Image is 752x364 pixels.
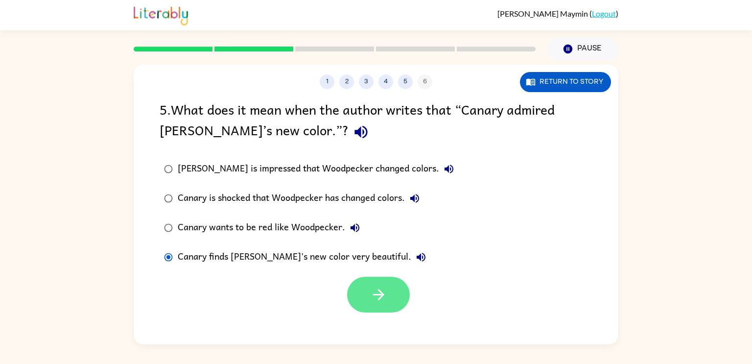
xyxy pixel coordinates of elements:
button: 4 [378,74,393,89]
button: [PERSON_NAME] is impressed that Woodpecker changed colors. [439,159,459,179]
button: 3 [359,74,374,89]
div: ( ) [497,9,618,18]
div: 5 . What does it mean when the author writes that “Canary admired [PERSON_NAME]’s new color.”? [160,99,592,145]
div: Canary finds [PERSON_NAME]'s new color very beautiful. [178,247,431,267]
button: Canary is shocked that Woodpecker has changed colors. [405,189,424,208]
button: 2 [339,74,354,89]
img: Literably [134,4,188,25]
button: Canary wants to be red like Woodpecker. [345,218,365,238]
span: [PERSON_NAME] Maymin [497,9,589,18]
button: Pause [547,38,618,60]
button: 1 [320,74,334,89]
a: Logout [592,9,616,18]
div: Canary is shocked that Woodpecker has changed colors. [178,189,424,208]
button: Return to story [520,72,611,92]
button: Canary finds [PERSON_NAME]'s new color very beautiful. [411,247,431,267]
div: [PERSON_NAME] is impressed that Woodpecker changed colors. [178,159,459,179]
button: 5 [398,74,413,89]
div: Canary wants to be red like Woodpecker. [178,218,365,238]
